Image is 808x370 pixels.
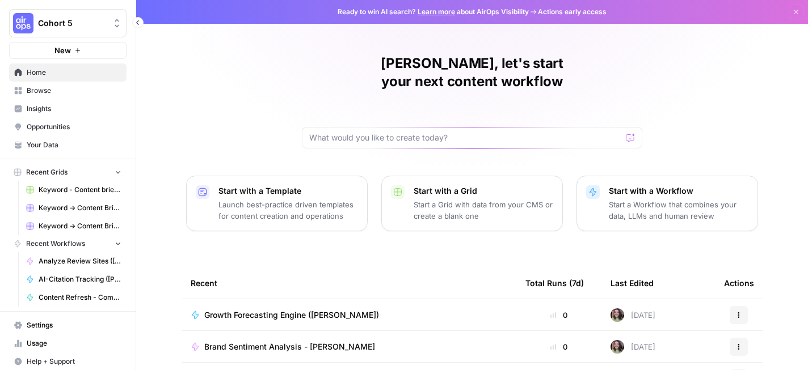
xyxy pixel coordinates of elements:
span: Your Data [27,140,121,150]
span: Usage [27,338,121,348]
img: e6jku8bei7w65twbz9tngar3gsjq [611,340,624,354]
a: Opportunities [9,118,127,136]
span: Opportunities [27,122,121,132]
a: AI-Citation Tracking ([PERSON_NAME]) [21,270,127,288]
p: Start with a Workflow [609,185,748,197]
p: Start with a Grid [414,185,553,197]
div: Last Edited [611,267,654,299]
span: Keyword -> Content Brief -> Article ([PERSON_NAME]) [39,221,121,231]
button: Start with a GridStart a Grid with data from your CMS or create a blank one [381,176,563,231]
p: Start with a Template [218,185,358,197]
a: Browse [9,82,127,100]
span: AI-Citation Tracking ([PERSON_NAME]) [39,274,121,284]
a: Your Data [9,136,127,154]
span: Recent Workflows [26,239,85,249]
div: Recent [191,267,507,299]
span: Cohort 5 [38,18,107,29]
button: New [9,42,127,59]
a: Analyze Review Sites ([PERSON_NAME]) [21,252,127,270]
span: Recent Grids [26,167,68,177]
span: Keyword - Content brief - Article (Airops builders) - [PERSON_NAME] [39,185,121,195]
a: Insights [9,100,127,118]
button: Workspace: Cohort 5 [9,9,127,37]
a: Content Refresh - Competitive Gap Analysis ([PERSON_NAME]) [21,288,127,307]
a: Learn more [418,7,455,16]
span: Ready to win AI search? about AirOps Visibility [338,7,529,17]
div: 0 [525,341,592,352]
p: Start a Workflow that combines your data, LLMs and human review [609,199,748,222]
span: New [54,45,71,56]
a: Home [9,63,127,82]
button: Start with a TemplateLaunch best-practice driven templates for content creation and operations [186,176,368,231]
a: Growth Forecasting Engine ([PERSON_NAME]) [191,309,507,321]
p: Launch best-practice driven templates for content creation and operations [218,199,358,222]
div: [DATE] [611,308,655,322]
h1: [PERSON_NAME], let's start your next content workflow [302,54,642,91]
a: Keyword -> Content Brief -> Article [21,199,127,217]
div: Actions [724,267,754,299]
span: Content Refresh - Competitive Gap Analysis ([PERSON_NAME]) [39,292,121,303]
span: Insights [27,104,121,114]
button: Recent Grids [9,164,127,181]
span: Brand Sentiment Analysis - [PERSON_NAME] [204,341,375,352]
span: Home [27,67,121,78]
div: Total Runs (7d) [525,267,584,299]
span: Actions early access [538,7,607,17]
span: Analyze Review Sites ([PERSON_NAME]) [39,256,121,266]
p: Start a Grid with data from your CMS or create a blank one [414,199,553,222]
img: Cohort 5 Logo [13,13,33,33]
button: Recent Workflows [9,235,127,252]
a: Keyword - Content brief - Article (Airops builders) - [PERSON_NAME] [21,181,127,199]
span: Keyword -> Content Brief -> Article [39,203,121,213]
div: 0 [525,309,592,321]
a: Settings [9,316,127,334]
span: Browse [27,86,121,96]
span: Settings [27,320,121,330]
button: Start with a WorkflowStart a Workflow that combines your data, LLMs and human review [576,176,758,231]
a: Keyword -> Content Brief -> Article ([PERSON_NAME]) [21,217,127,235]
a: Usage [9,334,127,352]
a: Brand Sentiment Analysis - [PERSON_NAME] [191,341,507,352]
div: [DATE] [611,340,655,354]
img: e6jku8bei7w65twbz9tngar3gsjq [611,308,624,322]
span: Help + Support [27,356,121,367]
span: Growth Forecasting Engine ([PERSON_NAME]) [204,309,379,321]
input: What would you like to create today? [309,132,621,143]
